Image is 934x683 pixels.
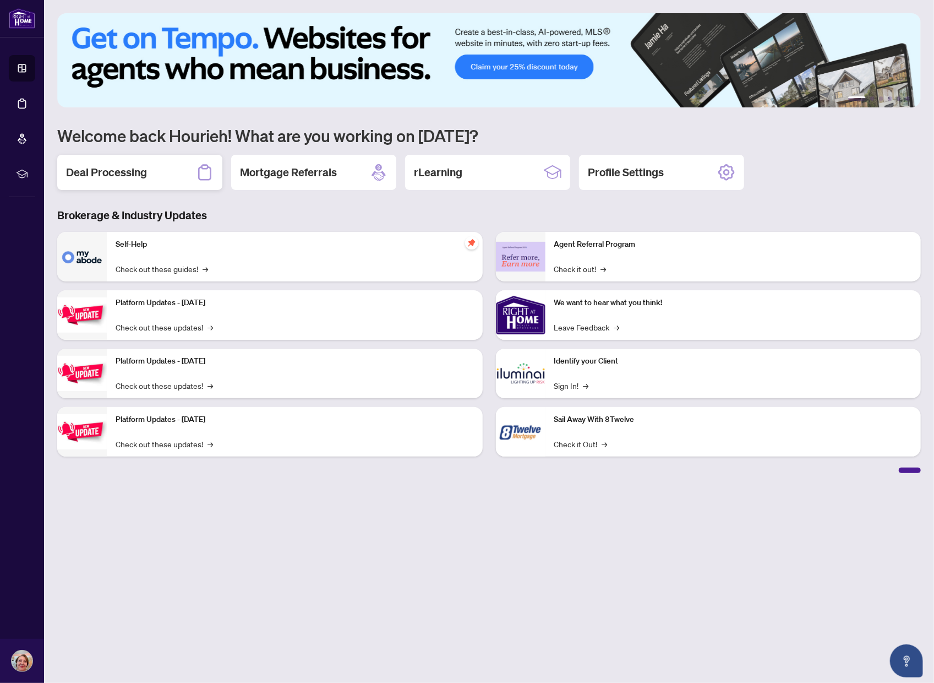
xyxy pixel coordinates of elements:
img: Sail Away With 8Twelve [496,407,545,457]
span: → [207,321,213,333]
p: Platform Updates - [DATE] [116,355,474,367]
span: → [207,380,213,392]
a: Check out these updates!→ [116,438,213,450]
img: Profile Icon [12,651,32,671]
p: Self-Help [116,238,474,251]
button: 1 [848,96,866,101]
button: 4 [888,96,892,101]
button: 5 [897,96,901,101]
span: → [602,438,608,450]
img: Self-Help [57,232,107,281]
h2: Mortgage Referrals [240,165,337,180]
h2: Profile Settings [588,165,664,180]
button: 3 [879,96,883,101]
img: logo [9,8,35,29]
span: → [207,438,213,450]
span: → [601,263,607,275]
h2: Deal Processing [66,165,147,180]
a: Check out these guides!→ [116,263,208,275]
span: → [614,321,620,333]
p: Platform Updates - [DATE] [116,414,474,426]
img: Slide 0 [57,13,921,107]
img: Platform Updates - June 23, 2025 [57,414,107,449]
a: Check it out!→ [554,263,607,275]
img: Agent Referral Program [496,242,545,272]
img: We want to hear what you think! [496,290,545,340]
p: Platform Updates - [DATE] [116,297,474,309]
span: pushpin [465,236,478,250]
a: Check out these updates!→ [116,321,213,333]
button: 2 [870,96,875,101]
button: Open asap [890,644,923,677]
p: Identify your Client [554,355,913,367]
img: Platform Updates - July 21, 2025 [57,297,107,332]
p: Agent Referral Program [554,238,913,251]
button: 6 [905,96,910,101]
p: We want to hear what you think! [554,297,913,309]
a: Leave Feedback→ [554,321,620,333]
a: Sign In!→ [554,380,589,392]
h3: Brokerage & Industry Updates [57,208,921,223]
a: Check out these updates!→ [116,380,213,392]
img: Platform Updates - July 8, 2025 [57,356,107,391]
h1: Welcome back Hourieh! What are you working on [DATE]? [57,125,921,146]
a: Check it Out!→ [554,438,608,450]
span: → [583,380,589,392]
img: Identify your Client [496,349,545,398]
span: → [203,263,208,275]
p: Sail Away With 8Twelve [554,414,913,426]
h2: rLearning [414,165,462,180]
